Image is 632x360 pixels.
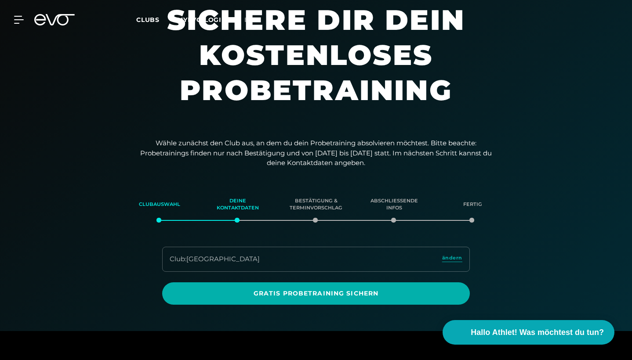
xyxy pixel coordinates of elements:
div: Deine Kontaktdaten [210,193,266,216]
a: Gratis Probetraining sichern [162,282,470,305]
span: Clubs [136,16,160,24]
span: ändern [442,254,462,262]
div: Bestätigung & Terminvorschlag [288,193,344,216]
div: Club : [GEOGRAPHIC_DATA] [170,254,260,264]
a: MYEVO LOGIN [177,16,227,24]
a: Clubs [136,15,177,24]
a: en [244,15,265,25]
span: en [244,16,254,24]
span: Hallo Athlet! Was möchtest du tun? [471,327,604,338]
div: Fertig [444,193,501,216]
div: Clubauswahl [131,193,188,216]
p: Wähle zunächst den Club aus, an dem du dein Probetraining absolvieren möchtest. Bitte beachte: Pr... [140,138,492,168]
button: Hallo Athlet! Was möchtest du tun? [443,320,614,345]
h1: Sichere dir dein kostenloses Probetraining [114,2,518,125]
span: Gratis Probetraining sichern [173,289,459,298]
a: ändern [442,254,462,264]
div: Abschließende Infos [366,193,422,216]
